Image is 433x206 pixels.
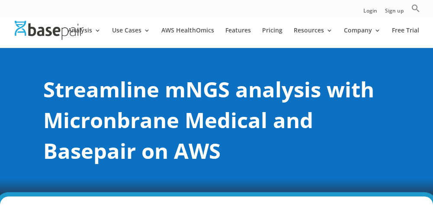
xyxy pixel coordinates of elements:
a: Use Cases [112,27,150,48]
a: AWS HealthOmics [161,27,214,48]
a: Search Icon Link [411,4,420,17]
h1: Streamline mNGS analysis with Micronbrane Medical and Basepair on AWS [43,74,390,171]
img: Basepair [15,21,83,39]
a: Sign up [385,8,404,17]
a: Resources [294,27,333,48]
a: Company [344,27,381,48]
a: Features [225,27,251,48]
a: Analysis [68,27,101,48]
a: Login [363,8,377,17]
a: Free Trial [392,27,419,48]
a: Pricing [262,27,282,48]
svg: Search [411,4,420,13]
